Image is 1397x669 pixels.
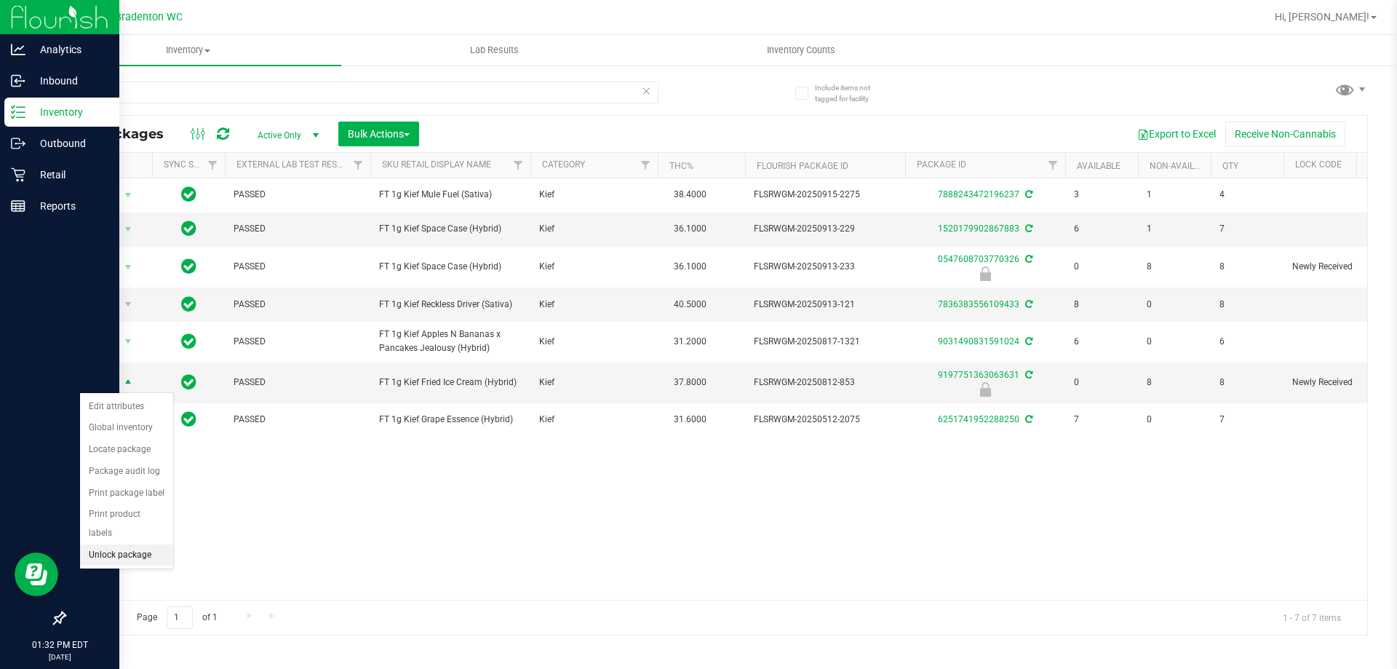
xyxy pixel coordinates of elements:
a: Package ID [917,159,966,170]
span: Newly Received [1292,376,1384,389]
a: 9197751363063631 [938,370,1019,380]
a: 7888243472196237 [938,189,1019,199]
span: PASSED [234,222,362,236]
span: FLSRWGM-20250913-229 [754,222,896,236]
span: 0 [1147,335,1202,349]
a: Sync Status [164,159,220,170]
span: Sync from Compliance System [1023,299,1032,309]
inline-svg: Analytics [11,42,25,57]
span: Kief [539,335,649,349]
a: Filter [201,153,225,178]
button: Receive Non-Cannabis [1225,122,1345,146]
span: PASSED [234,260,362,274]
span: select [119,294,138,314]
inline-svg: Reports [11,199,25,213]
span: In Sync [181,372,196,392]
span: FLSRWGM-20250812-853 [754,376,896,389]
span: 7 [1219,222,1275,236]
span: Sync from Compliance System [1023,254,1032,264]
p: Retail [25,166,113,183]
a: Inventory Counts [648,35,954,66]
span: PASSED [234,298,362,312]
a: Lock Code [1295,159,1342,170]
span: 8 [1147,376,1202,389]
span: 38.4000 [666,184,714,205]
a: Filter [1041,153,1065,178]
span: 37.8000 [666,372,714,393]
iframe: Resource center [15,553,58,596]
button: Bulk Actions [338,122,419,146]
p: Outbound [25,135,113,152]
p: Reports [25,197,113,215]
span: Newly Received [1292,260,1384,274]
span: Kief [539,298,649,312]
li: Locate package [80,439,173,461]
span: In Sync [181,218,196,239]
span: 0 [1074,376,1129,389]
a: Available [1077,161,1121,171]
span: FT 1g Kief Space Case (Hybrid) [379,222,522,236]
span: Sync from Compliance System [1023,223,1032,234]
span: Sync from Compliance System [1023,370,1032,380]
a: Qty [1222,161,1238,171]
span: 40.5000 [666,294,714,315]
span: Inventory Counts [747,44,855,57]
span: FLSRWGM-20250817-1321 [754,335,896,349]
span: Kief [539,376,649,389]
span: Sync from Compliance System [1023,336,1032,347]
p: Inbound [25,72,113,90]
span: FT 1g Kief Apples N Bananas x Pancakes Jealousy (Hybrid) [379,328,522,355]
span: 8 [1147,260,1202,274]
inline-svg: Inventory [11,105,25,119]
span: PASSED [234,376,362,389]
span: FLSRWGM-20250512-2075 [754,413,896,427]
span: select [119,331,138,352]
span: PASSED [234,188,362,202]
span: In Sync [181,409,196,429]
span: FT 1g Kief Grape Essence (Hybrid) [379,413,522,427]
p: 01:32 PM EDT [7,638,113,652]
span: 36.1000 [666,218,714,240]
span: Kief [539,260,649,274]
span: 0 [1147,298,1202,312]
span: 8 [1219,376,1275,389]
span: Bulk Actions [348,128,410,140]
span: In Sync [181,294,196,314]
li: Global inventory [80,417,173,439]
span: Clear [641,82,651,100]
a: External Lab Test Result [236,159,351,170]
span: 7 [1074,413,1129,427]
span: select [119,219,138,240]
li: Print package label [80,483,173,504]
span: FT 1g Kief Mule Fuel (Sativa) [379,188,522,202]
li: Package audit log [80,461,173,483]
a: Inventory [35,35,341,66]
span: 0 [1074,260,1129,274]
span: 31.2000 [666,331,714,352]
a: 7836383556109433 [938,299,1019,309]
a: THC% [669,161,693,171]
span: FT 1g Kief Fried Ice Cream (Hybrid) [379,376,522,389]
span: FT 1g Kief Reckless Driver (Sativa) [379,298,522,312]
span: 31.6000 [666,409,714,430]
span: 8 [1074,298,1129,312]
inline-svg: Retail [11,167,25,182]
span: 4 [1219,188,1275,202]
p: Inventory [25,103,113,121]
span: 6 [1219,335,1275,349]
span: select [119,185,138,205]
span: In Sync [181,256,196,277]
div: Newly Received [903,266,1067,281]
a: Category [542,159,585,170]
a: 9031490831591024 [938,336,1019,347]
input: 1 [167,606,193,629]
a: 0547608703770326 [938,254,1019,264]
span: 8 [1219,298,1275,312]
a: 6251741952288250 [938,414,1019,424]
a: Lab Results [341,35,648,66]
p: [DATE] [7,652,113,662]
a: Filter [506,153,530,178]
div: Newly Received [903,382,1067,397]
input: Search Package ID, Item Name, SKU, Lot or Part Number... [64,82,658,103]
span: FLSRWGM-20250913-233 [754,260,896,274]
